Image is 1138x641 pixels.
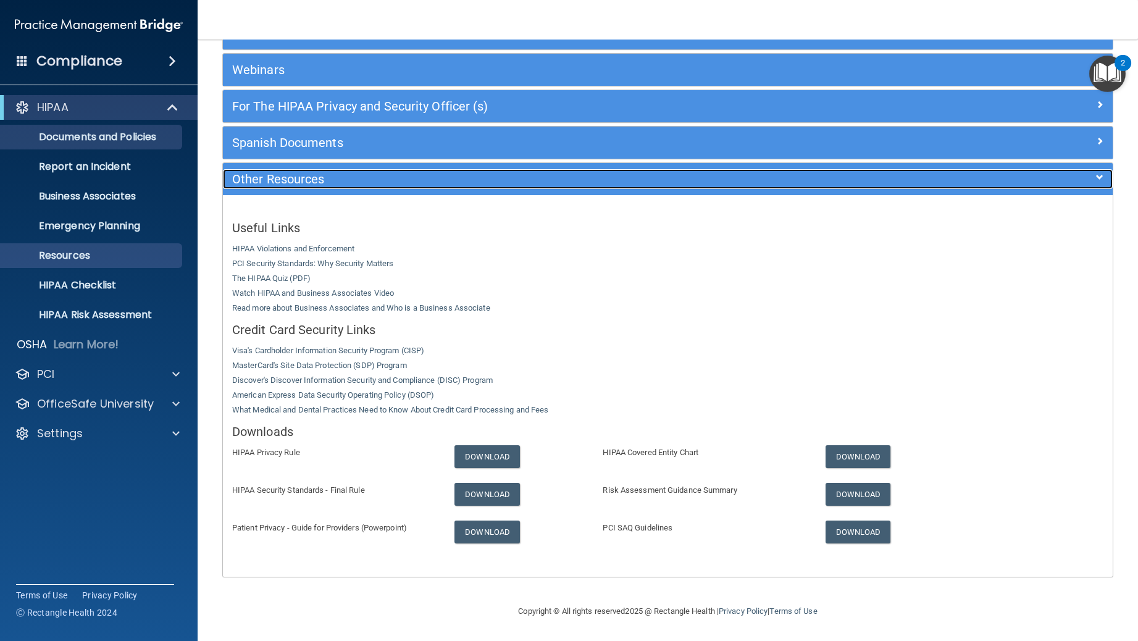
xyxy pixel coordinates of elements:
[232,27,881,40] h5: OfficeSafe Tutorials
[232,274,311,283] a: The HIPAA Quiz (PDF)
[232,483,436,498] p: HIPAA Security Standards - Final Rule
[232,244,354,253] a: HIPAA Violations and Enforcement
[15,100,179,115] a: HIPAA
[232,361,407,370] a: MasterCard's Site Data Protection (SDP) Program
[8,220,177,232] p: Emergency Planning
[37,100,69,115] p: HIPAA
[232,172,881,186] h5: Other Resources
[232,169,1103,189] a: Other Resources
[232,60,1103,80] a: Webinars
[16,606,117,619] span: Ⓒ Rectangle Health 2024
[82,589,138,601] a: Privacy Policy
[769,606,817,616] a: Terms of Use
[8,249,177,262] p: Resources
[826,483,891,506] a: Download
[15,367,180,382] a: PCI
[232,375,493,385] a: Discover's Discover Information Security and Compliance (DISC) Program
[232,390,434,400] a: American Express Data Security Operating Policy (DSOP)
[15,426,180,441] a: Settings
[924,553,1123,603] iframe: Drift Widget Chat Controller
[232,445,436,460] p: HIPAA Privacy Rule
[826,445,891,468] a: Download
[603,483,806,498] p: Risk Assessment Guidance Summary
[37,396,154,411] p: OfficeSafe University
[232,405,548,414] a: What Medical and Dental Practices Need to Know About Credit Card Processing and Fees
[8,279,177,291] p: HIPAA Checklist
[232,96,1103,116] a: For The HIPAA Privacy and Security Officer (s)
[719,606,768,616] a: Privacy Policy
[232,136,881,149] h5: Spanish Documents
[8,190,177,203] p: Business Associates
[232,521,436,535] p: Patient Privacy - Guide for Providers (Powerpoint)
[454,483,520,506] a: Download
[8,131,177,143] p: Documents and Policies
[17,337,48,352] p: OSHA
[232,259,393,268] a: PCI Security Standards: Why Security Matters
[36,52,122,70] h4: Compliance
[15,396,180,411] a: OfficeSafe University
[232,133,1103,153] a: Spanish Documents
[54,337,119,352] p: Learn More!
[232,323,1103,337] h5: Credit Card Security Links
[16,589,67,601] a: Terms of Use
[15,13,183,38] img: PMB logo
[232,63,881,77] h5: Webinars
[454,445,520,468] a: Download
[1121,63,1125,79] div: 2
[443,592,893,631] div: Copyright © All rights reserved 2025 @ Rectangle Health | |
[232,288,394,298] a: Watch HIPAA and Business Associates Video
[37,367,54,382] p: PCI
[8,161,177,173] p: Report an Incident
[37,426,83,441] p: Settings
[1089,56,1126,92] button: Open Resource Center, 2 new notifications
[603,521,806,535] p: PCI SAQ Guidelines
[232,346,424,355] a: Visa's Cardholder Information Security Program (CISP)
[232,303,490,312] a: Read more about Business Associates and Who is a Business Associate
[232,221,1103,235] h5: Useful Links
[232,425,1103,438] h5: Downloads
[826,521,891,543] a: Download
[603,445,806,460] p: HIPAA Covered Entity Chart
[232,99,881,113] h5: For The HIPAA Privacy and Security Officer (s)
[8,309,177,321] p: HIPAA Risk Assessment
[454,521,520,543] a: Download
